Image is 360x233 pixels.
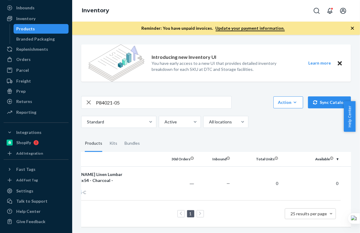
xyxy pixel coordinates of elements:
div: Prep [16,88,26,94]
a: Inbounds [4,3,69,13]
div: Integrations [16,129,42,135]
div: Add Integration [16,151,43,156]
p: Reminder: You have unpaid invoices. [142,25,285,31]
a: Products [14,24,69,34]
a: Branded Packaging [14,34,69,44]
a: Update your payment information. [216,26,285,31]
div: Inventory [16,16,35,22]
th: Name [58,152,126,166]
div: Give Feedback [16,219,45,225]
button: Learn more [305,59,335,67]
a: Prep [4,86,69,96]
a: Add Integration [4,150,69,157]
a: Returns [4,97,69,106]
td: ― [160,166,196,200]
th: Available [281,152,341,166]
th: Inbound [196,152,232,166]
span: 0 [336,181,338,186]
button: Sync Catalog [308,96,351,108]
div: Orders [16,56,31,62]
div: - -C [61,189,124,195]
button: Give Feedback [4,217,69,226]
a: Inventory [4,14,69,23]
div: Replenishments [16,46,48,52]
input: Search inventory by name or sku [96,96,231,108]
a: Replenishments [4,44,69,54]
th: 30d Orders [160,152,196,166]
div: Reporting [16,109,36,115]
div: Talk to Support [16,198,48,204]
ol: breadcrumbs [77,2,114,20]
input: All locations [208,119,209,125]
a: Page 1 is your current page [188,211,193,216]
p: You have early access to a new UI that provides detailed inventory breakdown for each SKU at DTC ... [152,60,297,72]
div: Parcel [16,67,29,73]
div: Inbounds [16,5,35,11]
div: Bundles [125,135,140,152]
div: Help Center [16,208,41,214]
div: Action [278,99,299,105]
div: Fast Tags [16,166,35,172]
div: Settings [16,188,33,194]
span: — [226,181,230,186]
button: Integrations [4,128,69,137]
th: Total Units [232,152,281,166]
a: Shopify [4,138,69,147]
a: Parcel [4,65,69,75]
button: Open account menu [337,5,349,17]
input: Standard [86,119,87,125]
button: Close [336,59,344,67]
button: Help Center [344,101,355,132]
div: Freight [16,78,31,84]
a: Orders [4,55,69,64]
a: Help Center [4,207,69,216]
a: Inventory [82,7,109,14]
div: Products [85,135,102,152]
div: Shopify [16,140,31,146]
button: Fast Tags [4,165,69,174]
div: [PERSON_NAME] Linen Lumbar Pillow - 14x54 - Charcoal - Cover [61,171,124,189]
a: Freight [4,76,69,86]
div: Returns [16,98,32,104]
a: Reporting [4,107,69,117]
div: Add Fast Tag [16,177,38,183]
a: Add Fast Tag [4,177,69,184]
div: Kits [109,135,117,152]
button: Open notifications [324,5,336,17]
span: 25 results per page [291,211,327,216]
img: new-reports-banner-icon.82668bd98b6a51aee86340f2a7b77ae3.png [88,44,144,82]
p: Introducing new Inventory UI [152,54,216,61]
a: Talk to Support [4,196,69,206]
div: Branded Packaging [17,36,55,42]
button: Open Search Box [311,5,323,17]
div: Products [17,26,35,32]
button: Action [273,96,303,108]
a: Settings [4,186,69,196]
span: 0 [276,181,278,186]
